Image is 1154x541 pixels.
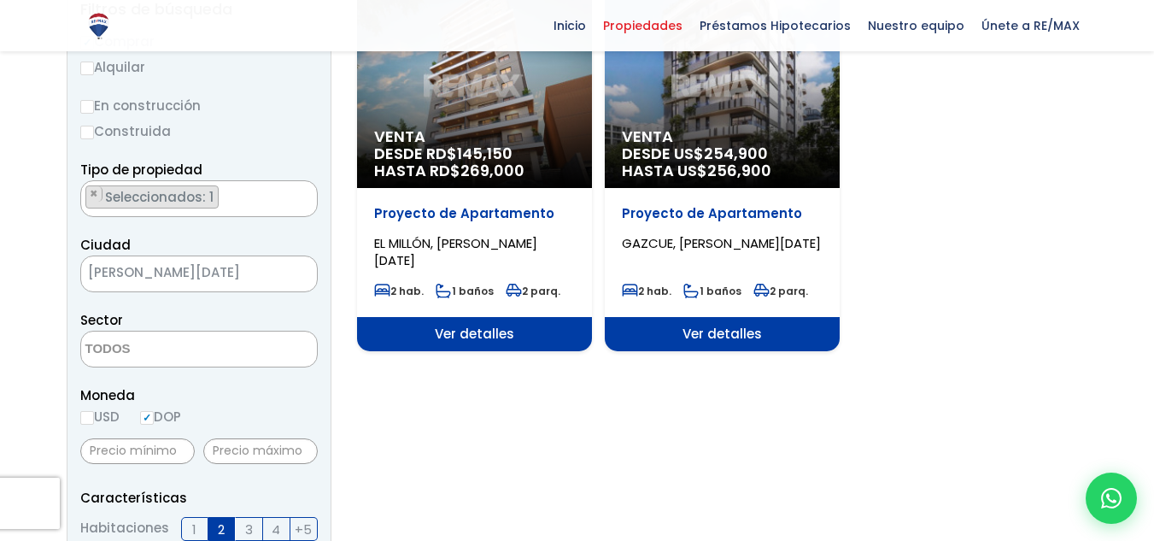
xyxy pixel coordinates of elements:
span: 1 baños [683,284,741,298]
span: 269,000 [460,160,524,181]
p: Proyecto de Apartamento [374,205,575,222]
input: Construida [80,126,94,139]
span: 2 [218,519,225,540]
span: Sector [80,311,123,329]
span: Moneda [80,385,318,406]
span: 4 [272,519,280,540]
span: Inicio [545,13,595,38]
span: 2 parq. [753,284,808,298]
span: Venta [374,128,575,145]
span: 3 [245,519,253,540]
input: Precio máximo [203,438,318,464]
span: GAZCUE, [PERSON_NAME][DATE] [622,234,821,252]
span: DESDE US$ [622,145,823,179]
span: Seleccionados: 1 [103,188,218,206]
label: Construida [80,121,318,142]
span: Tipo de propiedad [80,161,202,179]
span: Venta [622,128,823,145]
span: HASTA RD$ [374,162,575,179]
li: APARTAMENTO [85,185,219,209]
label: En construcción [80,95,318,116]
span: DESDE RD$ [374,145,575,179]
span: +5 [295,519,312,540]
span: Préstamos Hipotecarios [691,13,859,38]
span: Habitaciones [80,517,169,541]
input: Alquilar [80,62,94,75]
button: Remove all items [298,185,308,203]
textarea: Search [81,181,91,218]
span: 256,900 [707,160,771,181]
span: 145,150 [457,143,513,164]
p: Proyecto de Apartamento [622,205,823,222]
p: Características [80,487,318,509]
input: USD [80,411,94,425]
span: SANTO DOMINGO DE GUZMÁN [80,256,318,292]
span: EL MILLÓN, [PERSON_NAME][DATE] [374,234,537,269]
label: Alquilar [80,56,318,78]
span: Propiedades [595,13,691,38]
span: Nuestro equipo [859,13,973,38]
span: HASTA US$ [622,162,823,179]
span: SANTO DOMINGO DE GUZMÁN [81,261,274,285]
span: × [291,267,300,282]
span: Ver detalles [357,317,592,351]
input: En construcción [80,100,94,114]
span: Únete a RE/MAX [973,13,1088,38]
span: 1 [192,519,196,540]
span: × [299,186,308,202]
label: USD [80,406,120,427]
span: 2 hab. [374,284,424,298]
button: Remove all items [274,261,300,288]
span: Ciudad [80,236,131,254]
button: Remove item [86,186,103,202]
input: Precio mínimo [80,438,195,464]
span: 2 parq. [506,284,560,298]
img: Logo de REMAX [84,11,114,41]
label: DOP [140,406,181,427]
span: 2 hab. [622,284,671,298]
span: 1 baños [436,284,494,298]
input: DOP [140,411,154,425]
span: 254,900 [704,143,768,164]
textarea: Search [81,332,247,368]
span: × [90,186,98,202]
span: Ver detalles [605,317,840,351]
